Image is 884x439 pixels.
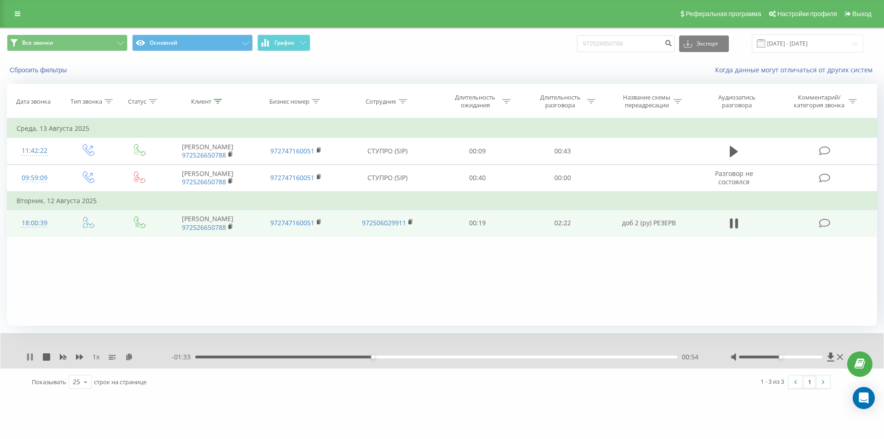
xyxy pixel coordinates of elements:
[520,138,605,164] td: 00:43
[435,164,520,192] td: 00:40
[132,35,253,51] button: Основной
[32,378,66,386] span: Показывать
[163,164,252,192] td: [PERSON_NAME]
[682,352,698,362] span: 00:54
[340,138,435,164] td: СТУПРО (SIP)
[577,35,675,52] input: Поиск по номеру
[852,10,872,18] span: Выход
[679,35,729,52] button: Экспорт
[777,10,837,18] span: Настройки профиля
[16,98,51,105] div: Дата звонка
[269,98,309,105] div: Бизнес номер
[17,214,52,232] div: 18:00:39
[7,35,128,51] button: Все звонки
[270,173,314,182] a: 972747160051
[535,94,585,109] div: Длительность разговора
[163,138,252,164] td: [PERSON_NAME]
[686,10,761,18] span: Реферальная программа
[257,35,310,51] button: График
[520,164,605,192] td: 00:00
[94,378,146,386] span: строк на странице
[435,210,520,236] td: 00:19
[715,169,753,186] span: Разговор не состоялся
[73,377,80,386] div: 25
[163,210,252,236] td: [PERSON_NAME]
[7,66,71,74] button: Сбросить фильтры
[779,355,782,359] div: Accessibility label
[128,98,146,105] div: Статус
[70,98,102,105] div: Тип звонка
[7,119,877,138] td: Среда, 13 Августа 2025
[17,142,52,160] div: 11:42:22
[715,65,877,74] a: Когда данные могут отличаться от других систем
[182,151,226,159] a: 972526650788
[451,94,500,109] div: Длительность ожидания
[340,164,435,192] td: СТУПРО (SIP)
[371,355,375,359] div: Accessibility label
[270,146,314,155] a: 972747160051
[366,98,396,105] div: Сотрудник
[761,377,784,386] div: 1 - 3 из 3
[172,352,195,362] span: - 01:33
[435,138,520,164] td: 00:09
[270,218,314,227] a: 972747160051
[792,94,846,109] div: Комментарий/категория звонка
[7,192,877,210] td: Вторник, 12 Августа 2025
[93,352,99,362] span: 1 x
[605,210,693,236] td: доб 2 (ру) РЕЗЕРВ
[853,387,875,409] div: Open Intercom Messenger
[17,169,52,187] div: 09:59:09
[191,98,211,105] div: Клиент
[182,223,226,232] a: 972526650788
[520,210,605,236] td: 02:22
[22,39,53,47] span: Все звонки
[274,40,295,46] span: График
[707,94,767,109] div: Аудиозапись разговора
[362,218,406,227] a: 972506029911
[622,94,671,109] div: Название схемы переадресации
[182,177,226,186] a: 972526650788
[803,375,816,388] a: 1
